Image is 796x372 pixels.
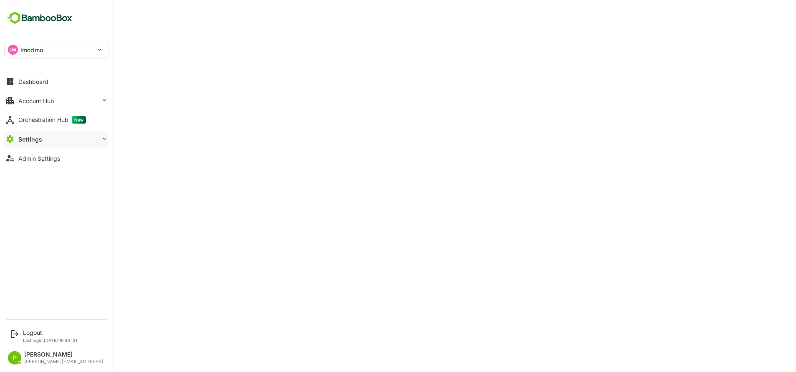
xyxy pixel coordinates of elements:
[18,97,54,104] div: Account Hub
[4,92,108,109] button: Account Hub
[4,10,75,26] img: BambooboxFullLogoMark.5f36c76dfaba33ec1ec1367b70bb1252.svg
[8,351,21,364] div: P
[18,78,48,85] div: Dashboard
[20,46,43,54] p: lmcdmo
[8,45,18,55] div: LM
[72,116,86,124] span: New
[23,329,78,336] div: Logout
[4,111,108,128] button: Orchestration HubNew
[24,351,103,358] div: [PERSON_NAME]
[4,131,108,147] button: Settings
[18,116,86,124] div: Orchestration Hub
[18,155,60,162] div: Admin Settings
[24,359,103,364] div: [PERSON_NAME][EMAIL_ADDRESS]
[5,41,108,58] div: LMlmcdmo
[18,136,42,143] div: Settings
[4,73,108,90] button: Dashboard
[4,150,108,167] button: Admin Settings
[23,338,78,343] p: Last login: [DATE] 16:43 IST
